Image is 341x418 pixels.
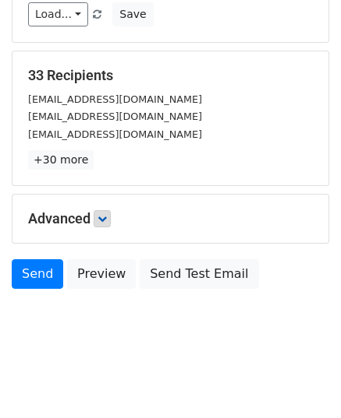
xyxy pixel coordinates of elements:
a: Preview [67,259,136,289]
small: [EMAIL_ADDRESS][DOMAIN_NAME] [28,111,202,122]
button: Save [112,2,153,26]
a: Send [12,259,63,289]
small: [EMAIL_ADDRESS][DOMAIN_NAME] [28,93,202,105]
a: Load... [28,2,88,26]
a: Send Test Email [140,259,258,289]
iframe: Chat Widget [263,343,341,418]
small: [EMAIL_ADDRESS][DOMAIN_NAME] [28,128,202,140]
h5: 33 Recipients [28,67,313,84]
h5: Advanced [28,210,313,227]
a: +30 more [28,150,94,170]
